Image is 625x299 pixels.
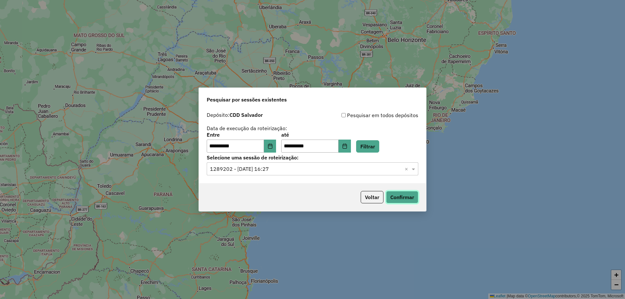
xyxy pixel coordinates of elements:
span: Pesquisar por sessões existentes [207,96,287,103]
button: Choose Date [339,140,351,153]
button: Voltar [361,191,383,203]
label: Depósito: [207,111,263,119]
div: Pesquisar em todos depósitos [312,111,418,119]
label: Data de execução da roteirização: [207,124,287,132]
button: Confirmar [386,191,418,203]
strong: CDD Salvador [229,112,263,118]
button: Choose Date [264,140,276,153]
span: Clear all [405,165,410,173]
label: Entre [207,131,276,139]
label: até [281,131,351,139]
button: Filtrar [356,140,379,153]
label: Selecione uma sessão de roteirização: [207,154,418,161]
